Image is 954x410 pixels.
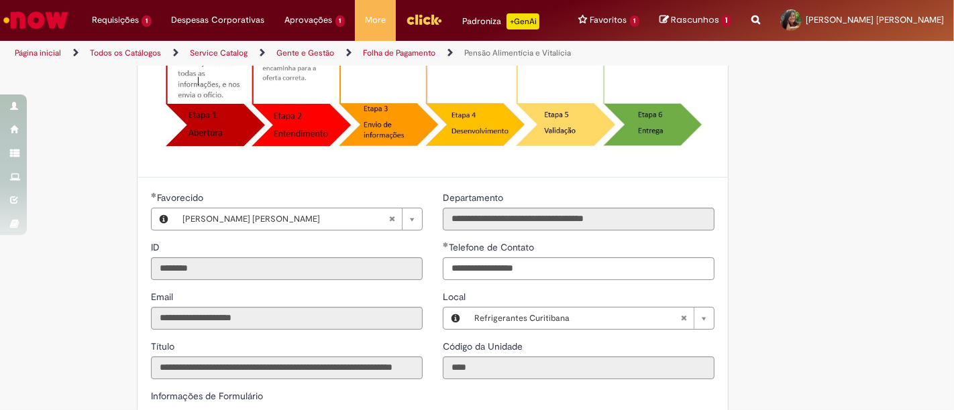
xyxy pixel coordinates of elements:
[157,192,206,204] span: Necessários - Favorecido
[406,9,442,29] img: click_logo_yellow_360x200.png
[468,307,714,329] a: Refrigerantes CuritibanaLimpar campo Local
[172,13,265,27] span: Despesas Corporativas
[276,48,334,58] a: Gente e Gestão
[443,257,714,280] input: Telefone de Contato
[443,340,525,353] label: Somente leitura - Código da Unidade
[90,48,161,58] a: Todos os Catálogos
[443,242,449,247] span: Obrigatório Preenchido
[182,208,388,230] span: [PERSON_NAME] [PERSON_NAME]
[462,13,539,29] div: Padroniza
[507,13,539,29] p: +GenAi
[443,192,506,204] span: Somente leitura - Departamento
[151,390,263,402] label: Informações de Formulário
[659,14,731,27] a: Rascunhos
[285,13,333,27] span: Aprovações
[443,356,714,379] input: Código da Unidade
[443,291,468,303] span: Local
[630,15,640,27] span: 1
[671,13,719,26] span: Rascunhos
[152,208,176,230] button: Favorecido, Visualizar este registro Juliana Maria Andrade De Carvalho
[365,13,386,27] span: More
[474,307,680,329] span: Refrigerantes Curitibana
[1,7,70,33] img: ServiceNow
[151,291,176,303] span: Somente leitura - Email
[363,48,435,58] a: Folha de Pagamento
[176,208,422,230] a: [PERSON_NAME] [PERSON_NAME]Limpar campo Favorecido
[443,307,468,329] button: Local, Visualizar este registro Refrigerantes Curitibana
[806,14,944,25] span: [PERSON_NAME] [PERSON_NAME]
[464,48,571,58] a: Pensão Alimentícia e Vitalícia
[443,191,506,204] label: Somente leitura - Departamento
[151,356,423,379] input: Título
[335,15,346,27] span: 1
[151,340,177,352] span: Somente leitura - Título
[382,208,402,230] abbr: Limpar campo Favorecido
[443,340,525,352] span: Somente leitura - Código da Unidade
[151,290,176,303] label: Somente leitura - Email
[449,241,537,253] span: Telefone de Contato
[443,208,714,230] input: Departamento
[151,192,157,198] span: Obrigatório Preenchido
[92,13,139,27] span: Requisições
[721,15,731,27] span: 1
[190,48,248,58] a: Service Catalog
[142,15,152,27] span: 1
[151,340,177,353] label: Somente leitura - Título
[151,307,423,330] input: Email
[151,241,162,254] label: Somente leitura - ID
[15,48,61,58] a: Página inicial
[674,307,694,329] abbr: Limpar campo Local
[10,41,626,66] ul: Trilhas de página
[151,257,423,280] input: ID
[590,13,627,27] span: Favoritos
